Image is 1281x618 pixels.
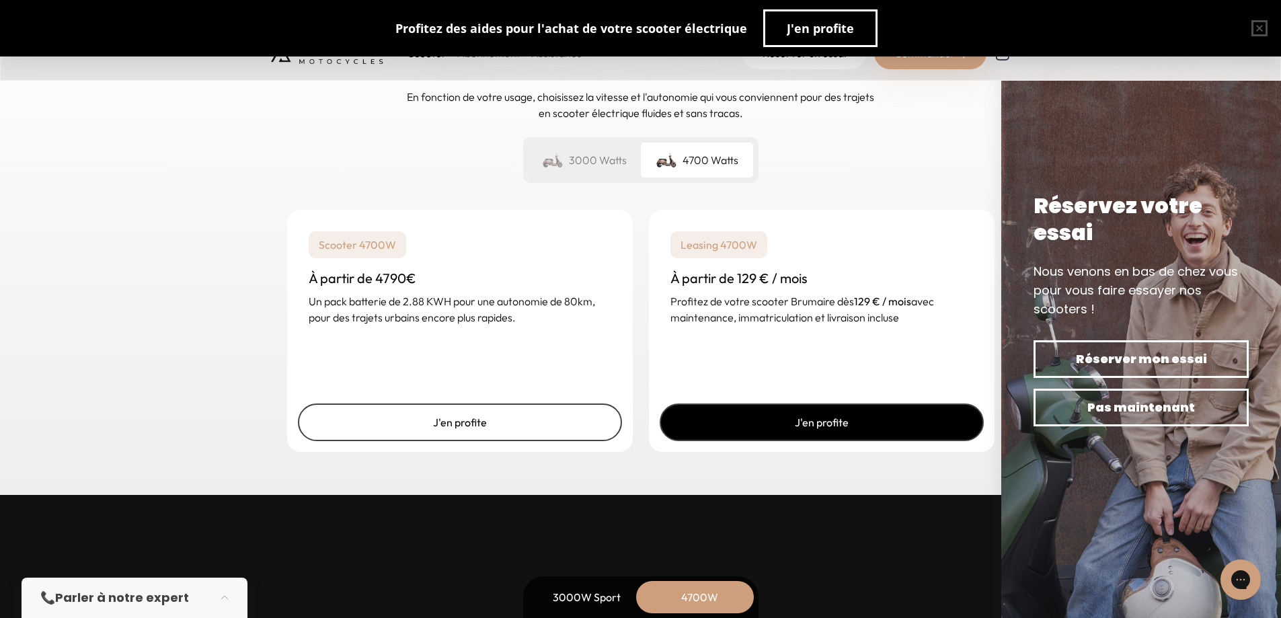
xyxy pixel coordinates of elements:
[309,231,406,258] p: Scooter 4700W
[405,89,876,121] p: En fonction de votre usage, choisissez la vitesse et l'autonomie qui vous conviennent pour des tr...
[646,581,754,613] div: 4700W
[670,293,973,325] p: Profitez de votre scooter Brumaire dès avec maintenance, immatriculation et livraison incluse
[641,143,753,178] div: 4700 Watts
[533,581,641,613] div: 3000W Sport
[670,269,973,288] h3: À partir de 129 € / mois
[309,269,611,288] h3: À partir de 4790€
[529,143,641,178] div: 3000 Watts
[854,295,911,308] strong: 129 € / mois
[670,231,767,258] p: Leasing 4700W
[298,403,622,441] a: J'en profite
[309,293,611,325] p: Un pack batterie de 2.88 KWH pour une autonomie de 80km, pour des trajets urbains encore plus rap...
[660,403,984,441] a: J'en profite
[1214,555,1268,605] iframe: Gorgias live chat messenger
